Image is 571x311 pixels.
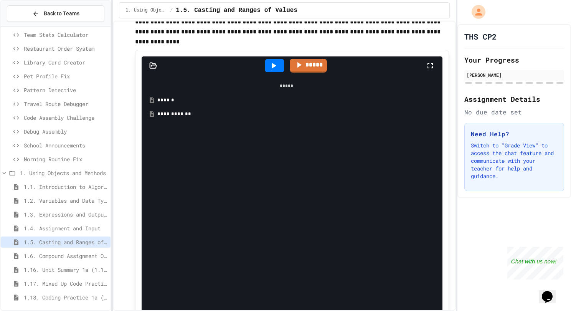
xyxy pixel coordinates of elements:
[24,100,107,108] span: Travel Route Debugger
[24,266,107,274] span: 1.16. Unit Summary 1a (1.1-1.6)
[24,86,107,94] span: Pattern Detective
[24,280,107,288] span: 1.17. Mixed Up Code Practice 1.1-1.6
[24,58,107,66] span: Library Card Creator
[464,3,487,21] div: My Account
[471,129,558,139] h3: Need Help?
[170,7,173,13] span: /
[24,252,107,260] span: 1.6. Compound Assignment Operators
[24,31,107,39] span: Team Stats Calculator
[125,7,167,13] span: 1. Using Objects and Methods
[24,141,107,149] span: School Announcements
[24,114,107,122] span: Code Assembly Challenge
[24,127,107,136] span: Debug Assembly
[176,6,297,15] span: 1.5. Casting and Ranges of Values
[20,169,107,177] span: 1. Using Objects and Methods
[464,108,564,117] div: No due date set
[24,293,107,301] span: 1.18. Coding Practice 1a (1.1-1.6)
[7,5,104,22] button: Back to Teams
[24,45,107,53] span: Restaurant Order System
[24,224,107,232] span: 1.4. Assignment and Input
[471,142,558,180] p: Switch to "Grade View" to access the chat feature and communicate with your teacher for help and ...
[464,55,564,65] h2: Your Progress
[467,71,562,78] div: [PERSON_NAME]
[24,155,107,163] span: Morning Routine Fix
[539,280,563,303] iframe: chat widget
[464,31,497,42] h1: THS CP2
[24,183,107,191] span: 1.1. Introduction to Algorithms, Programming, and Compilers
[464,94,564,104] h2: Assignment Details
[24,72,107,80] span: Pet Profile Fix
[507,247,563,280] iframe: chat widget
[44,10,79,18] span: Back to Teams
[24,210,107,218] span: 1.3. Expressions and Output [New]
[24,197,107,205] span: 1.2. Variables and Data Types
[24,238,107,246] span: 1.5. Casting and Ranges of Values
